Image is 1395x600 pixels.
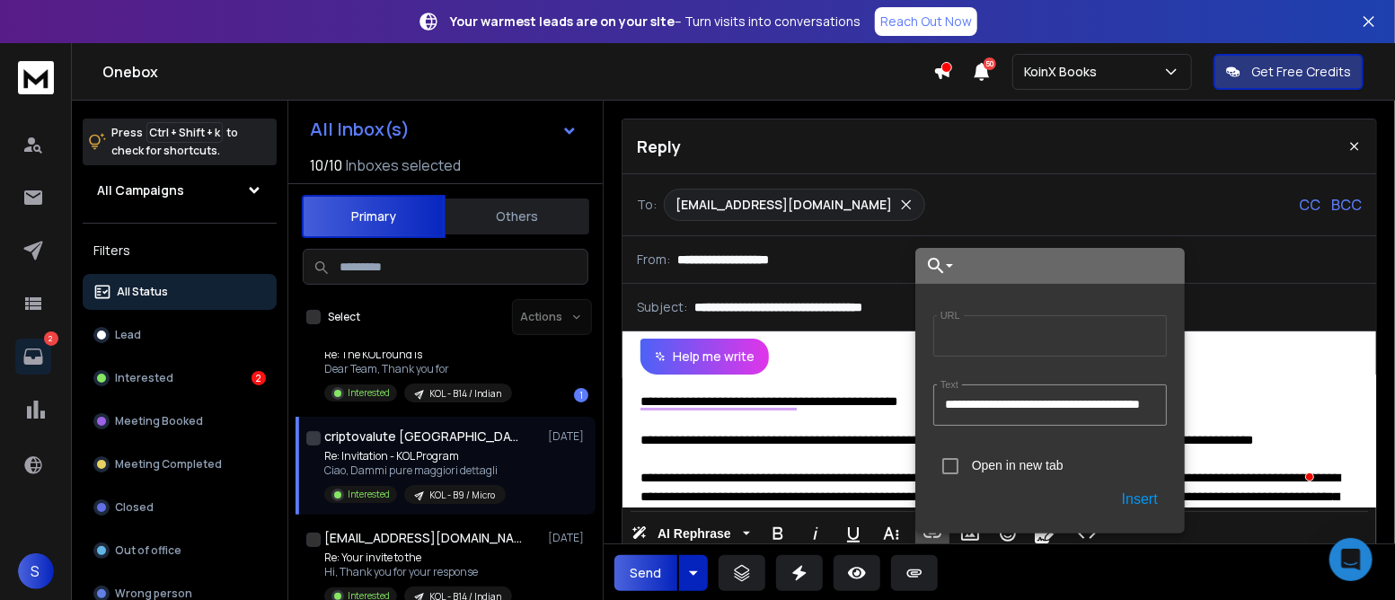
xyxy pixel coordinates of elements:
p: Meeting Completed [115,457,222,472]
p: From: [637,251,670,269]
h1: [EMAIL_ADDRESS][DOMAIN_NAME] [324,529,522,547]
p: Dear Team, Thank you for [324,362,512,376]
p: Interested [115,371,173,385]
label: Open in new tab [972,458,1064,472]
p: 2 [44,331,58,346]
h1: criptovalute [GEOGRAPHIC_DATA] [324,428,522,446]
div: 2 [252,371,266,385]
label: Text [937,379,962,391]
button: Send [614,555,677,591]
p: Re: Your invite to the [324,551,512,565]
p: – Turn visits into conversations [450,13,861,31]
button: Meeting Completed [83,446,277,482]
p: Re: The KOL round is [324,348,512,362]
button: Closed [83,490,277,525]
button: S [18,553,54,589]
button: Underline (Ctrl+U) [836,516,870,551]
p: [DATE] [548,531,588,545]
p: BCC [1331,194,1362,216]
p: KOL - B14 / Indian [429,387,501,401]
span: 50 [984,57,996,70]
h3: Filters [83,238,277,263]
button: Signature [1029,516,1063,551]
span: AI Rephrase [654,526,735,542]
label: URL [937,310,964,322]
h3: Inboxes selected [346,154,461,176]
p: CC [1299,194,1320,216]
div: To enrich screen reader interactions, please activate Accessibility in Grammarly extension settings [622,375,1354,507]
p: Out of office [115,543,181,558]
button: Get Free Credits [1214,54,1364,90]
button: Code View [1070,516,1104,551]
p: Lead [115,328,141,342]
a: Reach Out Now [875,7,977,36]
p: Subject: [637,298,687,316]
button: Out of office [83,533,277,569]
p: To: [637,196,657,214]
span: Ctrl + Shift + k [146,122,223,143]
p: Re: Invitation - KOL Program [324,449,506,463]
p: KOL - B9 / Micro [429,489,495,502]
div: 1 [574,388,588,402]
button: All Inbox(s) [296,111,592,147]
p: Closed [115,500,154,515]
p: Reach Out Now [880,13,972,31]
button: All Status [83,274,277,310]
h1: All Inbox(s) [310,120,410,138]
strong: Your warmest leads are on your site [450,13,675,30]
img: logo [18,61,54,94]
p: Ciao, Dammi pure maggiori dettagli [324,463,506,478]
button: Insert [1113,483,1167,516]
button: Lead [83,317,277,353]
button: Interested2 [83,360,277,396]
p: Hi, Thank you for your response [324,565,512,579]
button: Bold (Ctrl+B) [761,516,795,551]
p: All Status [117,285,168,299]
button: Meeting Booked [83,403,277,439]
p: Reply [637,134,681,159]
p: [DATE] [548,429,588,444]
p: [EMAIL_ADDRESS][DOMAIN_NAME] [675,196,892,214]
p: Interested [348,386,390,400]
div: Open Intercom Messenger [1329,538,1373,581]
button: Choose Link [915,248,957,284]
button: All Campaigns [83,172,277,208]
button: Italic (Ctrl+I) [799,516,833,551]
button: AI Rephrase [628,516,754,551]
button: More Text [874,516,908,551]
p: Interested [348,488,390,501]
p: KoinX Books [1024,63,1104,81]
p: Get Free Credits [1251,63,1351,81]
button: Others [446,197,589,236]
h1: All Campaigns [97,181,184,199]
label: Select [328,310,360,324]
p: Press to check for shortcuts. [111,124,238,160]
button: Primary [302,195,446,238]
h1: Onebox [102,61,933,83]
a: 2 [15,339,51,375]
span: 10 / 10 [310,154,342,176]
button: Help me write [640,339,769,375]
p: Meeting Booked [115,414,203,428]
